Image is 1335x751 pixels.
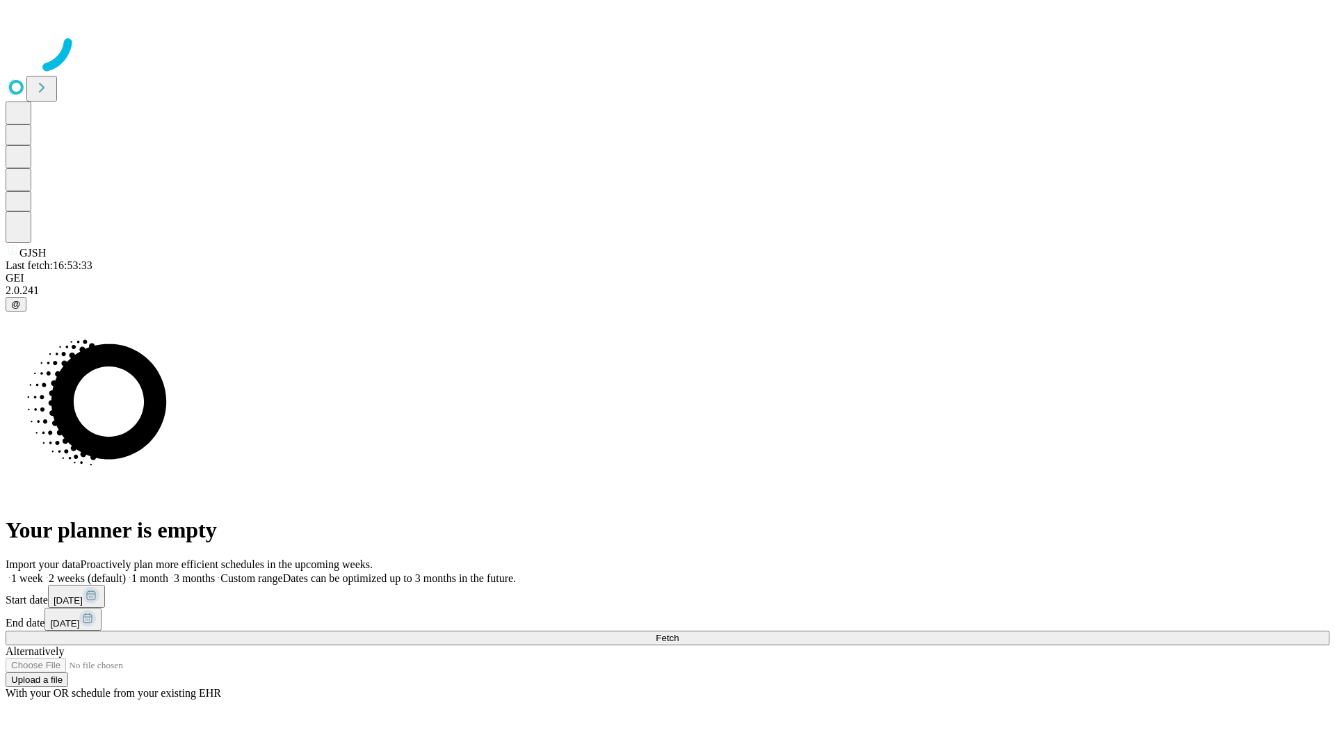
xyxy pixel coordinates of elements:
[6,645,64,657] span: Alternatively
[656,633,679,643] span: Fetch
[6,517,1329,543] h1: Your planner is empty
[44,608,102,631] button: [DATE]
[6,585,1329,608] div: Start date
[6,297,26,312] button: @
[131,572,168,584] span: 1 month
[49,572,126,584] span: 2 weeks (default)
[19,247,46,259] span: GJSH
[11,572,43,584] span: 1 week
[54,595,83,606] span: [DATE]
[6,631,1329,645] button: Fetch
[50,618,79,629] span: [DATE]
[11,299,21,309] span: @
[6,284,1329,297] div: 2.0.241
[6,259,92,271] span: Last fetch: 16:53:33
[6,558,81,570] span: Import your data
[6,672,68,687] button: Upload a file
[6,687,221,699] span: With your OR schedule from your existing EHR
[81,558,373,570] span: Proactively plan more efficient schedules in the upcoming weeks.
[6,272,1329,284] div: GEI
[283,572,516,584] span: Dates can be optimized up to 3 months in the future.
[174,572,215,584] span: 3 months
[6,608,1329,631] div: End date
[220,572,282,584] span: Custom range
[48,585,105,608] button: [DATE]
